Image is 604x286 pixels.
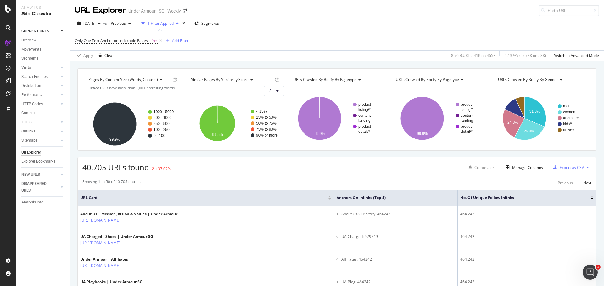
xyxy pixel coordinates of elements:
iframe: Intercom live chat [583,265,598,280]
a: [URL][DOMAIN_NAME] [80,240,120,246]
div: arrow-right-arrow-left [183,9,187,13]
a: [URL][DOMAIN_NAME] [80,262,120,269]
svg: A chart. [287,91,386,146]
div: Next [583,180,591,186]
button: Clear [96,51,114,61]
div: Url Explorer [21,149,41,156]
a: Sitemaps [21,137,59,144]
text: 99.9% [417,132,428,136]
div: +37.02% [156,166,171,171]
a: DISAPPEARED URLS [21,181,59,194]
h4: URLs Crawled By Botify By pagetype [292,75,381,85]
text: 31.3% [529,109,540,114]
a: Movements [21,46,65,53]
button: Next [583,179,591,186]
text: product- [461,124,475,129]
button: Add Filter [164,37,189,45]
div: Performance [21,92,43,98]
div: Sitemaps [21,137,37,144]
text: listing/* [358,107,371,112]
button: Export as CSV [551,162,584,172]
span: URLs Crawled By Botify By pagetype [293,77,356,82]
text: product- [461,102,475,107]
a: HTTP Codes [21,101,59,107]
text: detail/* [358,129,370,134]
text: < 25% [256,109,267,114]
span: URLs Crawled By Botify By pagetype [396,77,459,82]
div: 464,242 [460,279,594,285]
text: listing/* [461,107,473,112]
div: Export as CSV [560,165,584,170]
div: Previous [558,180,573,186]
div: Content [21,110,35,116]
svg: A chart. [185,101,283,146]
button: Previous [108,19,133,29]
span: Similar Pages By Similarity Score [191,77,249,82]
text: landing [461,118,473,123]
div: Explorer Bookmarks [21,158,55,165]
button: Switch to Advanced Mode [551,51,599,61]
a: Distribution [21,83,59,89]
a: Overview [21,37,65,44]
span: Previous [108,21,126,26]
span: All [269,88,274,94]
div: NEW URLS [21,171,40,178]
span: Only One Text Anchor on Indexable Pages [75,38,148,43]
text: 25% to 50% [256,115,277,120]
a: Performance [21,92,59,98]
div: UA Playbooks | Under Armour SG [80,279,148,285]
svg: A chart. [492,91,590,146]
text: landing [358,118,371,123]
a: [URL][DOMAIN_NAME] [80,217,120,224]
div: Apply [83,53,93,58]
button: Segments [192,19,221,29]
div: 464,242 [460,234,594,240]
a: Inlinks [21,119,59,126]
text: 250 - 500 [154,121,170,126]
div: times [181,20,187,27]
text: product- [358,102,372,107]
h4: Pages By Content Size (Words, Content) [87,75,171,85]
div: 464,242 [460,211,594,217]
a: CURRENT URLS [21,28,59,35]
text: detail/* [461,129,473,134]
div: Overview [21,37,36,44]
text: 90% or more [256,133,278,138]
div: HTTP Codes [21,101,43,107]
a: Outlinks [21,128,59,135]
span: of URLs have more than 1,000 interesting words [90,85,175,90]
div: Clear [104,53,114,58]
text: 100 - 250 [154,127,170,132]
span: vs [103,21,108,26]
div: DISAPPEARED URLS [21,181,53,194]
span: Anchors on Inlinks (top 5) [337,195,445,201]
strong: 0 % [90,85,96,90]
span: 40,705 URLs found [82,162,149,172]
text: product- [358,124,372,129]
a: Search Engines [21,73,59,80]
a: NEW URLS [21,171,59,178]
text: 99.9% [109,137,120,142]
div: UA Charged - Shoes | Under Armour SG [80,234,153,240]
text: #nomatch [563,116,580,120]
text: 1000 - 5000 [154,110,174,114]
text: men [563,104,570,108]
span: 2025 Sep. 11th [83,21,96,26]
span: = [149,38,151,43]
text: 99.9% [314,132,325,136]
a: Visits [21,64,59,71]
div: Outlinks [21,128,35,135]
text: kids/* [563,122,573,126]
li: About Us/Our Story: 464242 [341,211,455,217]
div: Analysis Info [21,199,43,206]
a: Content [21,110,65,116]
text: content- [461,113,474,118]
div: 1 Filter Applied [148,21,174,26]
span: Segments [201,21,219,26]
span: Yes [152,36,158,45]
text: women [563,110,575,114]
svg: A chart. [82,91,181,146]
